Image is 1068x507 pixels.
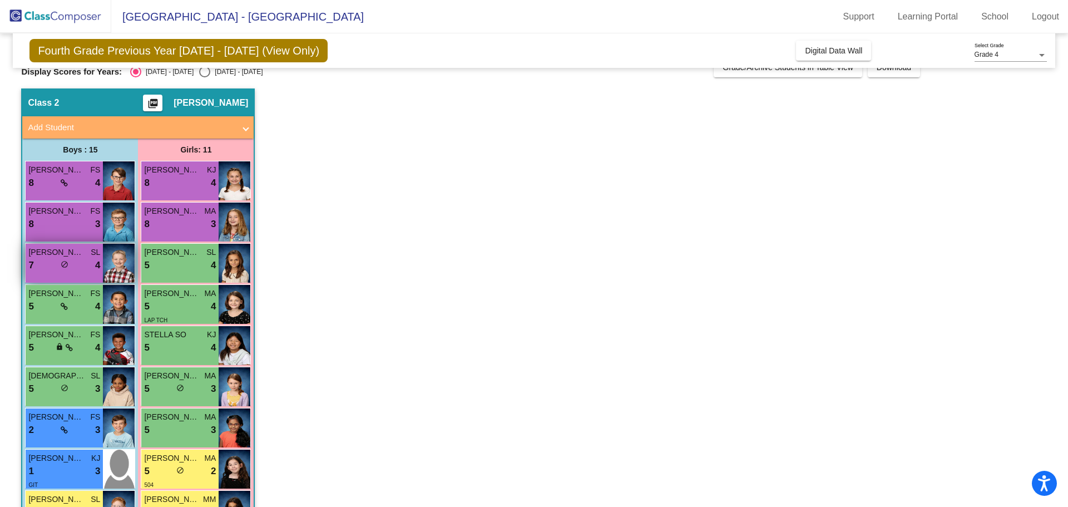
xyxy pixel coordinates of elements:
[130,66,263,77] mat-radio-group: Select an option
[28,121,235,134] mat-panel-title: Add Student
[91,494,100,505] span: SL
[972,8,1017,26] a: School
[144,176,149,190] span: 8
[28,382,33,396] span: 5
[144,258,149,273] span: 5
[28,423,33,437] span: 2
[144,382,149,396] span: 5
[91,164,101,176] span: FS
[143,95,162,111] button: Print Students Details
[91,205,101,217] span: FS
[176,384,184,392] span: do_not_disturb_alt
[144,288,200,299] span: [PERSON_NAME]
[138,139,254,161] div: Girls: 11
[211,217,216,232] span: 3
[889,8,967,26] a: Learning Portal
[28,411,84,423] span: [PERSON_NAME]
[91,452,100,464] span: KJ
[61,384,68,392] span: do_not_disturb_alt
[111,8,364,26] span: [GEOGRAPHIC_DATA] - [GEOGRAPHIC_DATA]
[95,423,100,437] span: 3
[91,370,100,382] span: SL
[144,464,149,479] span: 5
[144,341,149,355] span: 5
[28,247,84,258] span: [PERSON_NAME]
[144,164,200,176] span: [PERSON_NAME]
[805,46,862,55] span: Digital Data Wall
[144,217,149,232] span: 8
[95,258,100,273] span: 4
[91,288,101,299] span: FS
[211,258,216,273] span: 4
[211,423,216,437] span: 3
[204,452,216,464] span: MA
[95,341,100,355] span: 4
[204,288,216,299] span: MA
[211,341,216,355] span: 4
[204,370,216,382] span: MA
[28,494,84,505] span: [PERSON_NAME]
[211,464,216,479] span: 2
[206,247,216,258] span: SL
[141,67,194,77] div: [DATE] - [DATE]
[28,464,33,479] span: 1
[207,164,216,176] span: KJ
[91,247,100,258] span: SL
[211,176,216,190] span: 4
[210,67,263,77] div: [DATE] - [DATE]
[204,205,216,217] span: MA
[1023,8,1068,26] a: Logout
[975,51,998,58] span: Grade 4
[144,494,200,505] span: [PERSON_NAME]
[204,411,216,423] span: MA
[28,482,38,488] span: GIT
[95,382,100,396] span: 3
[95,464,100,479] span: 3
[144,482,154,488] span: 504
[211,382,216,396] span: 3
[21,67,122,77] span: Display Scores for Years:
[56,343,63,351] span: lock
[28,329,84,341] span: [PERSON_NAME]
[144,317,167,323] span: LAP TCH
[796,41,871,61] button: Digital Data Wall
[144,329,200,341] span: STELLA SO
[834,8,883,26] a: Support
[22,139,138,161] div: Boys : 15
[22,116,254,139] mat-expansion-panel-header: Add Student
[144,299,149,314] span: 5
[28,258,33,273] span: 7
[144,370,200,382] span: [PERSON_NAME]
[28,164,84,176] span: [PERSON_NAME]
[144,423,149,437] span: 5
[144,452,200,464] span: [PERSON_NAME]
[29,39,328,62] span: Fourth Grade Previous Year [DATE] - [DATE] (View Only)
[28,97,59,109] span: Class 2
[211,299,216,314] span: 4
[95,217,100,232] span: 3
[144,205,200,217] span: [PERSON_NAME]
[95,299,100,314] span: 4
[207,329,216,341] span: KJ
[174,97,248,109] span: [PERSON_NAME]
[91,411,101,423] span: FS
[61,260,68,268] span: do_not_disturb_alt
[144,411,200,423] span: [PERSON_NAME]
[28,370,84,382] span: [DEMOGRAPHIC_DATA] SURGE
[146,98,160,114] mat-icon: picture_as_pdf
[28,299,33,314] span: 5
[91,329,101,341] span: FS
[95,176,100,190] span: 4
[28,452,84,464] span: [PERSON_NAME]
[28,288,84,299] span: [PERSON_NAME]
[28,176,33,190] span: 8
[203,494,216,505] span: MM
[28,217,33,232] span: 8
[28,205,84,217] span: [PERSON_NAME]
[176,466,184,474] span: do_not_disturb_alt
[28,341,33,355] span: 5
[144,247,200,258] span: [PERSON_NAME]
